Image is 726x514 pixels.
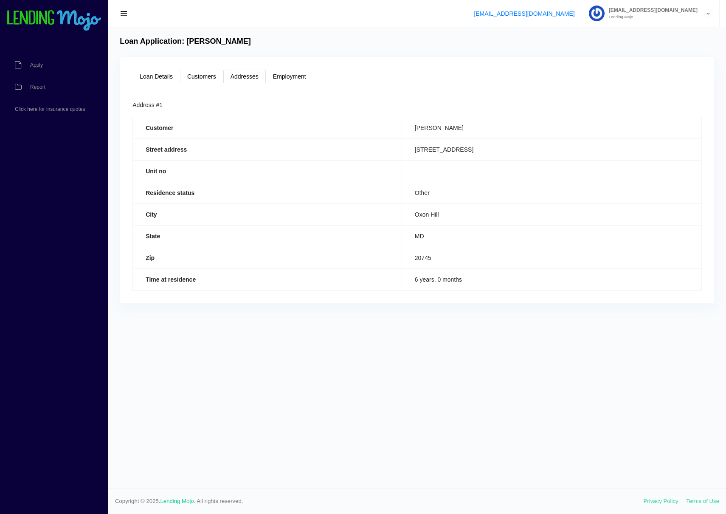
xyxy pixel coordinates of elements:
[686,498,719,504] a: Terms of Use
[133,203,402,225] th: City
[132,70,180,83] a: Loan Details
[402,138,701,160] td: [STREET_ADDRESS]
[133,268,402,290] th: Time at residence
[15,107,85,112] span: Click here for insurance quotes
[180,70,223,83] a: Customers
[120,37,251,46] h4: Loan Application: [PERSON_NAME]
[402,225,701,247] td: MD
[132,100,702,110] div: Address #1
[402,203,701,225] td: Oxon Hill
[133,182,402,203] th: Residence status
[133,117,402,138] th: Customer
[402,247,701,268] td: 20745
[589,6,605,21] img: Profile image
[474,10,574,17] a: [EMAIL_ADDRESS][DOMAIN_NAME]
[30,62,43,68] span: Apply
[30,85,45,90] span: Report
[402,268,701,290] td: 6 years, 0 months
[605,15,698,19] small: Lending Mojo
[133,160,402,182] th: Unit no
[644,498,678,504] a: Privacy Policy
[6,10,102,31] img: logo-small.png
[133,138,402,160] th: Street address
[223,70,266,83] a: Addresses
[160,498,194,504] a: Lending Mojo
[133,225,402,247] th: State
[133,247,402,268] th: Zip
[115,497,644,506] span: Copyright © 2025. . All rights reserved.
[402,117,701,138] td: [PERSON_NAME]
[266,70,313,83] a: Employment
[605,8,698,13] span: [EMAIL_ADDRESS][DOMAIN_NAME]
[402,182,701,203] td: Other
